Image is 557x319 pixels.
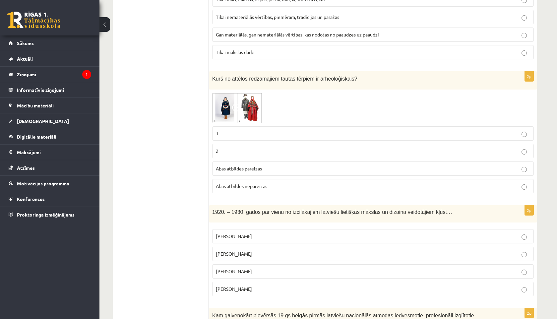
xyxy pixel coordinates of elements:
legend: Ziņojumi [17,67,91,82]
a: Sākums [9,35,91,51]
span: Kurš no attēlos redzamajiem tautas tērpiem ir arheoloģiskais? [212,76,357,82]
a: Rīgas 1. Tālmācības vidusskola [7,12,60,28]
span: Atzīmes [17,165,35,171]
span: [PERSON_NAME] [216,251,252,257]
input: Tikai mākslas darbi [522,50,527,56]
input: [PERSON_NAME] [522,252,527,257]
a: Informatīvie ziņojumi [9,82,91,97]
input: Abas atbildes pareizas [522,167,527,172]
span: Mācību materiāli [17,102,54,108]
span: Abas atbildes pareizas [216,165,262,171]
span: [PERSON_NAME] [216,286,252,292]
span: Sākums [17,40,34,46]
input: 2 [522,149,527,155]
span: Abas atbildes nepareizas [216,183,267,189]
a: Proktoringa izmēģinājums [9,207,91,222]
span: 2 [216,148,218,154]
span: Konferences [17,196,45,202]
span: [PERSON_NAME] [216,233,252,239]
a: Aktuāli [9,51,91,66]
span: Proktoringa izmēģinājums [17,212,75,218]
a: Konferences [9,191,91,207]
a: [DEMOGRAPHIC_DATA] [9,113,91,129]
legend: Maksājumi [17,145,91,160]
legend: Informatīvie ziņojumi [17,82,91,97]
p: 2p [525,205,534,216]
a: Digitālie materiāli [9,129,91,144]
input: [PERSON_NAME] [522,234,527,240]
span: 1 [216,130,218,136]
input: Tikai nemateriālās vērtības, piemēram, tradīcijas un paražas [522,15,527,21]
span: [PERSON_NAME] [216,268,252,274]
input: 1 [522,132,527,137]
p: 2p [525,71,534,82]
input: Abas atbildes nepareizas [522,184,527,190]
p: 2p [525,308,534,318]
img: Ekr%C4%81nuz%C5%86%C4%93mums_2025-07-21_104133.png [212,93,262,123]
span: Gan materiālās, gan nemateriālās vērtības, kas nodotas no paaudzes uz paaudzi [216,32,379,37]
input: [PERSON_NAME] [522,287,527,292]
span: Tikai nemateriālās vērtības, piemēram, tradīcijas un paražas [216,14,339,20]
span: Tikai mākslas darbi [216,49,255,55]
a: Maksājumi [9,145,91,160]
span: Motivācijas programma [17,180,69,186]
i: 1 [82,70,91,79]
span: [DEMOGRAPHIC_DATA] [17,118,69,124]
a: Ziņojumi1 [9,67,91,82]
a: Mācību materiāli [9,98,91,113]
span: Digitālie materiāli [17,134,56,140]
a: Motivācijas programma [9,176,91,191]
span: Aktuāli [17,56,33,62]
input: [PERSON_NAME] [522,270,527,275]
span: 1920. – 1930. gados par vienu no izcilākajiem latviešu lietišķās mākslas un dizaina veidotājiem k... [212,209,452,215]
a: Atzīmes [9,160,91,175]
input: Gan materiālās, gan nemateriālās vērtības, kas nodotas no paaudzes uz paaudzi [522,33,527,38]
